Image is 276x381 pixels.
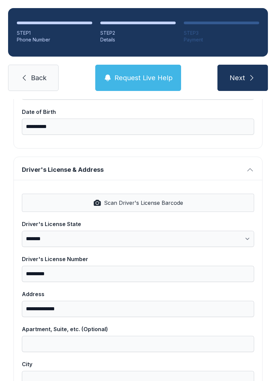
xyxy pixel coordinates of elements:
span: Request Live Help [114,73,173,83]
input: Apartment, Suite, etc. (Optional) [22,336,254,352]
div: Apartment, Suite, etc. (Optional) [22,325,254,333]
span: Scan Driver's License Barcode [104,199,183,207]
select: Driver's License State [22,231,254,247]
span: Driver's License & Address [22,165,243,174]
div: Phone Number [17,36,92,43]
div: STEP 1 [17,30,92,36]
input: Driver's License Number [22,266,254,282]
span: Back [31,73,46,83]
span: Next [230,73,245,83]
input: Date of Birth [22,119,254,135]
input: Address [22,301,254,317]
div: Details [100,36,176,43]
div: STEP 2 [100,30,176,36]
div: Address [22,290,254,298]
div: Driver's License State [22,220,254,228]
div: Payment [184,36,259,43]
div: Driver's License Number [22,255,254,263]
div: Date of Birth [22,108,254,116]
div: City [22,360,254,368]
div: STEP 3 [184,30,259,36]
button: Driver's License & Address [14,157,262,180]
